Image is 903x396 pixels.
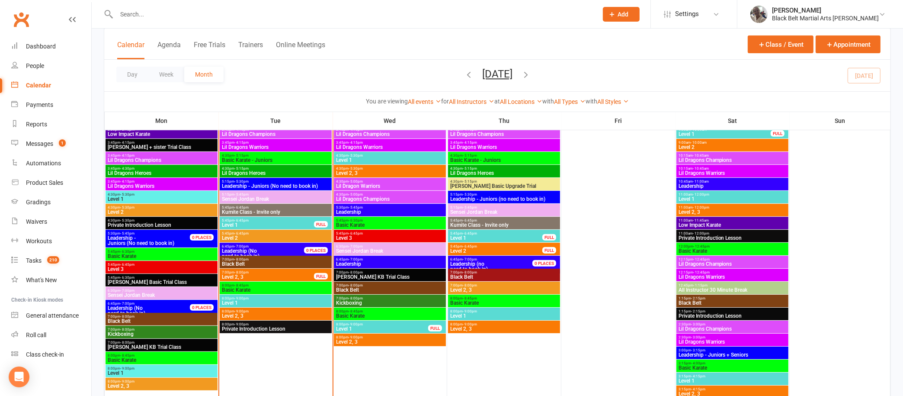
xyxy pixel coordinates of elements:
span: 7:00pm [336,296,444,300]
span: - 8:00pm [463,283,477,287]
span: 8:00pm [221,309,330,313]
span: - 7:00pm [349,258,363,261]
span: 5:45pm [336,219,444,222]
div: 0 PLACES [532,260,556,267]
a: All Types [554,98,586,105]
span: Sensei Jordan Break [450,209,558,215]
span: [PERSON_NAME] + sister Trial Class [107,145,216,150]
span: Lil Dragons Champions [336,132,444,137]
span: Lil Dragons Warriors [107,184,216,189]
span: Leadership (no [450,261,484,267]
button: Appointment [816,35,881,53]
span: 11:00am [678,232,787,235]
span: - 6:45pm [120,263,134,267]
span: 8:00pm [221,283,330,287]
span: Lil Dragons Warriors [336,145,444,150]
span: Leadership - Juniors (no need to book in) [450,196,558,202]
span: 5:15pm [221,180,330,184]
span: 3:45pm [450,141,558,145]
span: - 8:45pm [463,296,477,300]
a: Automations [11,154,91,173]
span: - 5:15pm [234,154,249,158]
span: Private Introduction Lesson [678,313,787,319]
span: - 5:30pm [120,193,134,196]
span: 10:15am [678,167,787,171]
div: Waivers [26,218,47,225]
span: - 4:15pm [463,141,477,145]
a: Class kiosk mode [11,345,91,364]
th: Wed [333,112,447,130]
span: 3:45pm [107,180,216,184]
a: Reports [11,115,91,134]
th: Thu [447,112,561,130]
span: 1:15pm [678,309,787,313]
span: - 5:30pm [120,206,134,209]
span: 3:45pm [107,154,216,158]
span: Leadership (No [108,305,143,311]
span: - 5:00pm [349,180,363,184]
span: Private Introduction Lesson [678,235,787,241]
span: - 9:00pm [234,309,249,313]
span: Sensei Jordan Break [221,196,330,202]
span: 5:45pm [107,263,216,267]
div: Black Belt Martial Arts [PERSON_NAME] [772,14,879,22]
span: Basic Karate [336,313,444,319]
span: 6:45pm [450,258,543,261]
span: Kickboxing [336,300,444,306]
span: 8:00pm [336,309,444,313]
button: Day [116,67,148,82]
span: 6:45pm [107,302,200,306]
div: What's New [26,277,57,283]
span: 12:15pm [678,258,787,261]
span: Basic Karate [336,222,444,228]
span: 6:45pm [221,245,314,248]
div: Gradings [26,199,51,206]
span: - 12:45pm [693,270,710,274]
span: need to book in) [107,306,200,316]
span: - 6:45pm [234,232,249,235]
span: 5:30pm [107,232,200,235]
span: 3:45pm [336,141,444,145]
div: People [26,62,44,69]
a: Product Sales [11,173,91,193]
span: - 11:45am [693,219,709,222]
span: Level 1 [221,300,330,306]
button: Add [603,7,640,22]
span: Leadership (No [222,248,257,254]
span: Lil Dragons Warriors [221,145,330,150]
span: 4:30pm [336,167,444,171]
span: Level 3 [336,235,444,241]
span: Leadership - [108,235,136,241]
span: Lil Dragons Champions [107,158,216,163]
span: Low Impact Karate [678,222,787,228]
span: 4:30pm [107,219,216,222]
span: 5:15pm [450,206,558,209]
div: Messages [26,140,53,147]
div: [PERSON_NAME] [772,6,879,14]
span: 4:30pm [336,180,444,184]
span: - 5:45pm [349,206,363,209]
span: - 9:00pm [234,296,249,300]
span: 7:00pm [221,258,330,261]
div: General attendance [26,312,79,319]
span: 5:45pm [336,232,444,235]
span: - 4:15pm [120,141,134,145]
span: - 5:30pm [349,154,363,158]
span: 4:30pm [336,193,444,196]
th: Mon [105,112,219,130]
span: - 12:45pm [693,258,710,261]
span: - 10:45am [693,154,709,158]
div: FULL [542,234,556,241]
span: 1:15pm [678,296,787,300]
button: Class / Event [748,35,813,53]
span: 4:30pm [221,167,330,171]
span: Lil Dragons Warriors [678,274,787,280]
span: - 6:30pm [120,276,134,280]
button: Online Meetings [276,41,325,59]
span: - 4:15pm [120,180,134,184]
span: - 1:15pm [693,283,708,287]
span: - 5:30pm [349,167,363,171]
span: Leadership - Juniors (No need to book in) [221,184,330,189]
span: - 5:00pm [349,193,363,196]
button: Week [148,67,184,82]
